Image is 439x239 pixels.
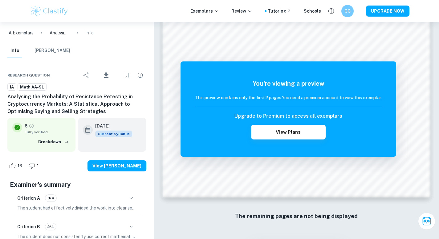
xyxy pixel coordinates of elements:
p: Review [231,8,252,14]
span: Fully verified [25,129,71,135]
button: Info [7,44,22,57]
a: Math AA-SL [18,83,47,91]
button: [PERSON_NAME] [35,44,70,57]
div: Report issue [134,69,146,81]
h5: Examiner's summary [10,180,144,189]
span: Math AA-SL [18,84,46,90]
a: IA Exemplars [7,29,34,36]
h6: CC [344,8,351,14]
p: Info [85,29,94,36]
h6: This preview contains only the first 2 pages. You need a premium account to view this exemplar. [195,94,382,101]
span: 2/4 [45,224,56,229]
span: 1 [34,163,42,169]
span: IA [8,84,16,90]
button: Ask Clai [418,213,435,230]
h6: Criterion B [17,223,40,230]
a: Schools [304,8,321,14]
span: 3/4 [45,195,56,201]
button: View Plans [251,125,326,139]
h6: [DATE] [95,123,127,129]
span: Current Syllabus [95,131,132,137]
div: Like [7,161,26,171]
div: Download [94,67,119,83]
a: Tutoring [268,8,291,14]
button: Help and Feedback [326,6,336,16]
h5: You're viewing a preview [195,79,382,88]
p: 6 [25,123,27,129]
span: Research question [7,72,50,78]
button: CC [341,5,354,17]
h6: Criterion A [17,195,40,202]
a: Grade fully verified [29,123,34,129]
a: IA [7,83,16,91]
div: This exemplar is based on the current syllabus. Feel free to refer to it for inspiration/ideas wh... [95,131,132,137]
p: The student had effectively divided the work into clear sections, including an introduction, body... [17,205,136,211]
span: 16 [14,163,26,169]
p: Analysing the Probability of Resistance Retesting in Cryptocurrency Markets: A Statistical Approa... [50,29,69,36]
button: Breakdown [37,137,71,147]
p: Exemplars [190,8,219,14]
button: UPGRADE NOW [366,6,409,17]
h6: Analysing the Probability of Resistance Retesting in Cryptocurrency Markets: A Statistical Approa... [7,93,146,115]
div: Share [80,69,92,81]
img: Clastify logo [30,5,69,17]
h6: The remaining pages are not being displayed [176,212,417,221]
h6: Upgrade to Premium to access all exemplars [234,112,342,120]
div: Dislike [27,161,42,171]
div: Bookmark [120,69,133,81]
button: View [PERSON_NAME] [87,160,146,171]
